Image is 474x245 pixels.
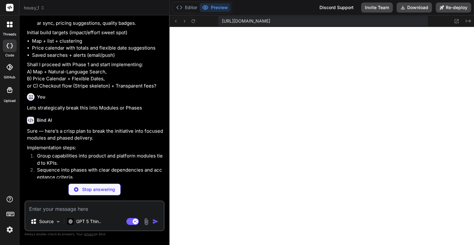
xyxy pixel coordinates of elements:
p: Implementation steps: [27,144,163,152]
li: Sequence into phases with clear dependencies and acceptance criteria. [32,167,163,181]
li: Price calendar with totals and flexible date suggestions [32,45,163,52]
div: Discord Support [316,3,357,13]
p: Always double-check its answers. Your in Bind [24,231,165,237]
img: icon [152,218,159,225]
label: GitHub [4,75,15,80]
p: Source [39,218,54,225]
img: settings [4,224,15,235]
span: [URL][DOMAIN_NAME] [222,18,270,24]
p: Sure — here’s a crisp plan to break the initiative into focused modules and phased delivery. [27,128,163,142]
span: privacy [84,232,95,236]
p: Shall I proceed with Phase 1 and start implementing: A) Map + Natural-Language Search, B) Price C... [27,61,163,89]
li: Map + list + clustering [32,38,163,45]
button: Download [397,3,432,13]
li: Group capabilities into product and platform modules tied to KPIs. [32,152,163,167]
p: Lets strategically break this into Modules or Phases [27,104,163,112]
h6: Bind AI [37,117,52,123]
img: Pick Models [55,219,61,224]
li: Saved searches + alerts (email/push) [32,52,163,59]
p: Stop answering [82,186,115,193]
label: Upload [4,98,16,104]
img: GPT 5 Thinking High [67,218,74,224]
button: Invite Team [361,3,393,13]
label: code [5,53,14,58]
p: Initial build targets (impact/effort sweet spot) [27,29,163,36]
h6: You [37,94,45,100]
img: attachment [143,218,150,225]
label: threads [3,32,16,37]
button: Editor [174,3,200,12]
span: housy_1 [24,5,45,11]
p: GPT 5 Thin.. [76,218,101,225]
button: Preview [200,3,230,12]
button: Re-deploy [436,3,471,13]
